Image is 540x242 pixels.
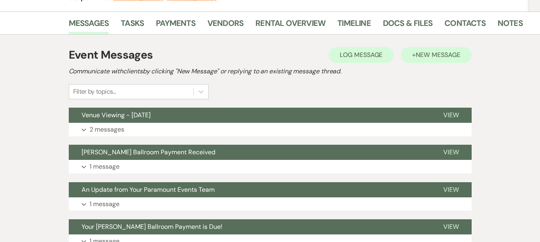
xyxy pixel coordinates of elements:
button: 2 messages [69,123,472,136]
span: New Message [416,51,460,59]
span: View [443,148,459,156]
p: 2 messages [90,124,124,135]
a: Timeline [337,17,371,34]
a: Docs & Files [383,17,432,34]
a: Rental Overview [255,17,325,34]
div: Filter by topics... [73,87,116,96]
span: View [443,111,459,119]
button: An Update from Your Paramount Events Team [69,182,430,197]
span: Your [PERSON_NAME] Ballroom Payment is Due! [82,222,222,231]
a: Notes [498,17,523,34]
span: [PERSON_NAME] Ballroom Payment Received [82,148,215,156]
a: Messages [69,17,109,34]
a: Contacts [444,17,486,34]
span: View [443,185,459,194]
button: [PERSON_NAME] Ballroom Payment Received [69,145,430,160]
button: Your [PERSON_NAME] Ballroom Payment is Due! [69,219,430,234]
a: Vendors [207,17,243,34]
span: View [443,222,459,231]
p: 1 message [90,199,120,209]
p: 1 message [90,161,120,172]
button: 1 message [69,197,472,211]
button: View [430,108,472,123]
button: Venue Viewing - [DATE] [69,108,430,123]
a: Payments [156,17,195,34]
button: View [430,145,472,160]
a: Tasks [121,17,144,34]
span: An Update from Your Paramount Events Team [82,185,215,194]
button: View [430,182,472,197]
span: Venue Viewing - [DATE] [82,111,151,119]
h1: Event Messages [69,47,153,63]
span: Log Message [340,51,383,59]
h2: Communicate with clients by clicking "New Message" or replying to an existing message thread. [69,67,472,76]
button: +New Message [401,47,471,63]
button: View [430,219,472,234]
button: Log Message [329,47,394,63]
button: 1 message [69,160,472,173]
